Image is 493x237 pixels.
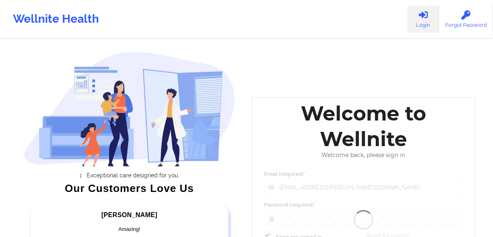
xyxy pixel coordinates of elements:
div: Welcome back, please sign in [258,152,469,159]
div: Welcome to Wellnite [258,101,469,152]
span: [PERSON_NAME] [101,211,157,218]
li: Exceptional care designed for you. [31,172,235,179]
a: Forgot Password [439,6,493,32]
a: Login [407,6,439,32]
div: Amazing! [44,225,216,233]
div: Our Customers Love Us [24,184,236,192]
img: wellnite-auth-hero_200.c722682e.png [24,51,236,166]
